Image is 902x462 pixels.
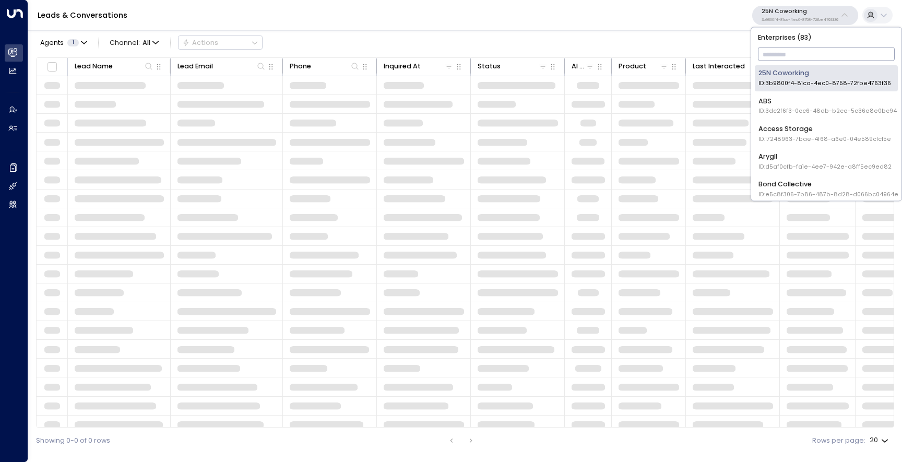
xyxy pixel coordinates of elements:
div: Bond Collective [758,179,898,198]
div: Lead Name [75,61,155,72]
span: Agents [40,40,64,46]
span: All [143,39,150,46]
div: Last Interacted [693,61,745,72]
span: Channel: [106,36,162,49]
button: Actions [178,35,263,50]
p: Enterprises ( 83 ) [755,31,898,43]
label: Rows per page: [812,436,865,446]
div: AI mode [572,61,596,72]
div: Phone [290,61,311,72]
button: 25N Coworking3b9800f4-81ca-4ec0-8758-72fbe4763f36 [752,6,858,25]
div: Product [619,61,646,72]
div: Product [619,61,670,72]
span: ID: 3dc2f6f3-0cc6-48db-b2ce-5c36e8e0bc94 [758,107,897,115]
div: Inquired At [384,61,455,72]
span: ID: e5c8f306-7b86-487b-8d28-d066bc04964e [758,190,898,198]
div: Last Interacted [693,61,764,72]
div: Lead Email [177,61,213,72]
a: Leads & Conversations [38,10,127,20]
span: ID: 3b9800f4-81ca-4ec0-8758-72fbe4763f36 [758,79,891,88]
div: Status [478,61,549,72]
nav: pagination navigation [445,434,478,447]
p: 3b9800f4-81ca-4ec0-8758-72fbe4763f36 [762,18,838,22]
div: Arygll [758,151,892,171]
div: 25N Coworking [758,68,891,88]
div: Status [478,61,501,72]
div: Access Storage [758,124,891,143]
button: Agents1 [36,36,90,49]
div: 20 [870,433,891,447]
div: ABS [758,96,897,115]
div: Inquired At [384,61,421,72]
button: Channel:All [106,36,162,49]
span: ID: d5af0cfb-fa1e-4ee7-942e-a8ff5ec9ed82 [758,162,892,171]
p: 25N Coworking [762,8,838,15]
div: Lead Name [75,61,113,72]
div: Button group with a nested menu [178,35,263,50]
div: Actions [182,39,218,47]
div: Showing 0-0 of 0 rows [36,436,110,446]
span: 1 [67,39,79,46]
div: Phone [290,61,361,72]
div: AI mode [572,61,585,72]
span: ID: 17248963-7bae-4f68-a6e0-04e589c1c15e [758,135,891,143]
div: Lead Email [177,61,267,72]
